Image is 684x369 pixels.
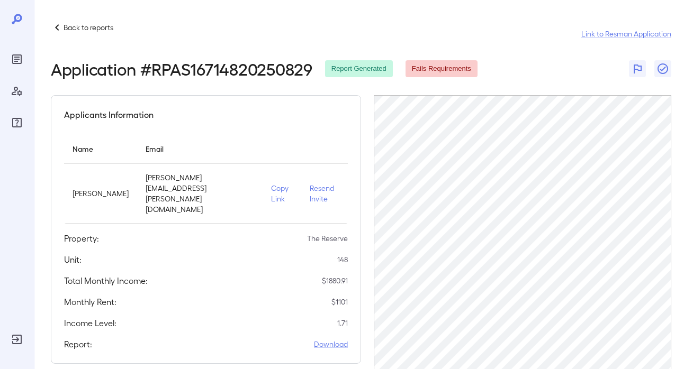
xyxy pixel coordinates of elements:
[64,296,116,308] h5: Monthly Rent:
[8,82,25,99] div: Manage Users
[64,338,92,350] h5: Report:
[314,339,348,349] a: Download
[51,59,312,78] h2: Application # RPAS16714820250829
[629,60,646,77] button: Flag Report
[8,331,25,348] div: Log Out
[322,275,348,286] p: $ 1880.91
[64,134,137,164] th: Name
[64,22,113,33] p: Back to reports
[146,172,254,215] p: [PERSON_NAME][EMAIL_ADDRESS][PERSON_NAME][DOMAIN_NAME]
[654,60,671,77] button: Close Report
[307,233,348,244] p: The Reserve
[8,114,25,131] div: FAQ
[271,183,293,204] p: Copy Link
[310,183,339,204] p: Resend Invite
[337,254,348,265] p: 148
[331,297,348,307] p: $ 1101
[73,188,129,199] p: [PERSON_NAME]
[337,318,348,328] p: 1.71
[64,232,99,245] h5: Property:
[64,134,348,224] table: simple table
[64,317,116,329] h5: Income Level:
[406,64,478,74] span: Fails Requirements
[64,108,154,121] h5: Applicants Information
[8,51,25,68] div: Reports
[137,134,263,164] th: Email
[64,274,148,287] h5: Total Monthly Income:
[64,253,82,266] h5: Unit:
[581,29,671,39] a: Link to Resman Application
[325,64,393,74] span: Report Generated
